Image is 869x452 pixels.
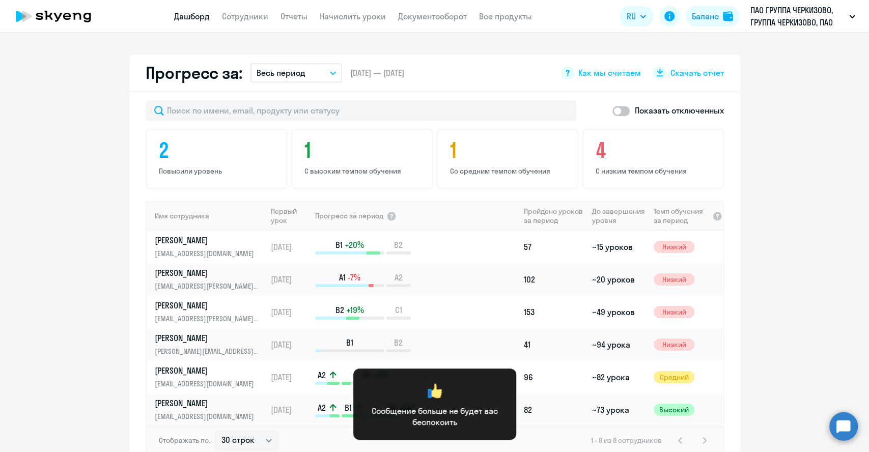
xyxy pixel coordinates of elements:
span: RU [627,10,636,22]
td: 41 [520,328,588,361]
th: Первый урок [267,201,314,231]
td: [DATE] [267,328,314,361]
p: [PERSON_NAME] [155,235,260,246]
h2: Прогресс за: [146,63,242,83]
td: 102 [520,263,588,296]
p: [EMAIL_ADDRESS][DOMAIN_NAME] [155,248,260,259]
span: B2 [394,337,403,348]
span: B1 [345,402,352,413]
p: Повысили уровень [159,166,277,176]
td: 82 [520,393,588,426]
span: A2 [395,272,403,283]
p: [PERSON_NAME] [155,332,260,344]
span: Скачать отчет [670,67,724,78]
span: Средний [654,371,694,383]
a: Отчеты [281,11,307,21]
a: [PERSON_NAME][PERSON_NAME][EMAIL_ADDRESS][DOMAIN_NAME] [155,332,266,357]
p: [EMAIL_ADDRESS][DOMAIN_NAME] [155,411,260,422]
th: Пройдено уроков за период [520,201,588,231]
p: [PERSON_NAME] [155,267,260,278]
td: 57 [520,231,588,263]
span: +19% [346,304,364,316]
a: [PERSON_NAME][EMAIL_ADDRESS][PERSON_NAME][DOMAIN_NAME] [155,300,266,324]
td: 96 [520,361,588,393]
td: [DATE] [267,296,314,328]
a: [PERSON_NAME][EMAIL_ADDRESS][DOMAIN_NAME] [155,235,266,259]
a: Дашборд [174,11,210,21]
h4: 4 [596,138,714,162]
p: [EMAIL_ADDRESS][PERSON_NAME][DOMAIN_NAME] [155,313,260,324]
span: [DATE] — [DATE] [350,67,404,78]
a: [PERSON_NAME][EMAIL_ADDRESS][DOMAIN_NAME] [155,398,266,422]
p: Со средним темпом обучения [450,166,568,176]
p: ПАО ГРУППА ЧЕРКИЗОВО, ГРУППА ЧЕРКИЗОВО, ПАО [750,4,845,29]
button: Балансbalance [686,6,739,26]
p: Показать отключенных [635,104,724,117]
span: B2 [335,304,344,316]
p: С низким темпом обучения [596,166,714,176]
td: ~20 уроков [588,263,650,296]
a: Все продукты [479,11,532,21]
img: balance [723,11,733,21]
p: [PERSON_NAME][EMAIL_ADDRESS][DOMAIN_NAME] [155,346,260,357]
th: Имя сотрудника [147,201,267,231]
span: Темп обучения за период [654,207,709,225]
th: До завершения уровня [588,201,650,231]
td: 153 [520,296,588,328]
span: B2 [394,239,403,250]
a: [PERSON_NAME][EMAIL_ADDRESS][PERSON_NAME][DOMAIN_NAME] [155,267,266,292]
td: ~82 урока [588,361,650,393]
td: ~49 уроков [588,296,650,328]
p: [PERSON_NAME] [155,398,260,409]
a: Начислить уроки [320,11,386,21]
span: Низкий [654,241,694,253]
span: Низкий [654,273,694,286]
td: [DATE] [267,231,314,263]
h4: 2 [159,138,277,162]
p: [EMAIL_ADDRESS][DOMAIN_NAME] [155,378,260,389]
p: [PERSON_NAME] [155,300,260,311]
span: +20% [345,239,364,250]
input: Поиск по имени, email, продукту или статусу [146,100,576,121]
p: Весь период [257,67,305,79]
a: [PERSON_NAME][EMAIL_ADDRESS][DOMAIN_NAME] [155,365,266,389]
td: [DATE] [267,263,314,296]
span: 1 - 8 из 8 сотрудников [591,436,662,445]
img: ok [425,381,445,401]
td: ~73 урока [588,393,650,426]
span: Как мы считаем [578,67,641,78]
button: ПАО ГРУППА ЧЕРКИЗОВО, ГРУППА ЧЕРКИЗОВО, ПАО [745,4,860,29]
h4: 1 [450,138,568,162]
td: [DATE] [267,361,314,393]
span: B1 [335,239,343,250]
span: Высокий [654,404,694,416]
td: ~94 урока [588,328,650,361]
span: C1 [395,304,402,316]
h4: 1 [304,138,423,162]
button: RU [620,6,653,26]
div: Баланс [692,10,719,22]
p: [EMAIL_ADDRESS][PERSON_NAME][DOMAIN_NAME] [155,280,260,292]
span: A2 [318,370,326,381]
span: Прогресс за период [315,211,383,220]
p: [PERSON_NAME] [155,365,260,376]
a: Документооборот [398,11,467,21]
button: Весь период [250,63,342,82]
span: A1 [339,272,346,283]
a: Сотрудники [222,11,268,21]
span: B1 [346,337,353,348]
p: Сообщение больше не будет вас беспокоить [366,405,504,428]
span: Низкий [654,306,694,318]
span: -7% [348,272,360,283]
span: A2 [318,402,326,413]
td: [DATE] [267,393,314,426]
span: Низкий [654,338,694,351]
td: ~15 уроков [588,231,650,263]
span: Отображать по: [159,436,210,445]
p: С высоким темпом обучения [304,166,423,176]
